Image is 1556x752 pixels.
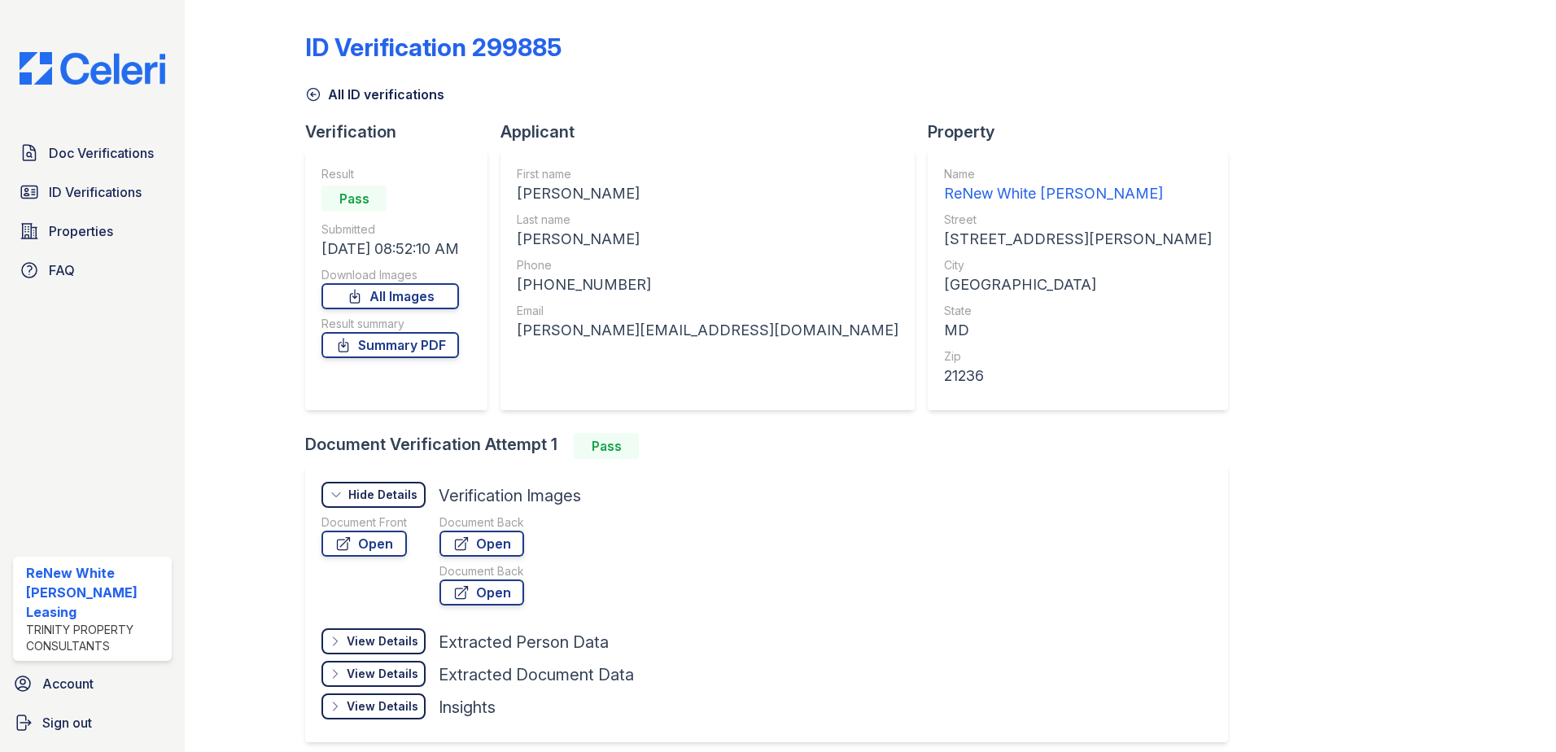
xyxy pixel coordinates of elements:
[347,698,418,715] div: View Details
[321,186,387,212] div: Pass
[944,365,1212,387] div: 21236
[439,563,524,579] div: Document Back
[944,303,1212,319] div: State
[7,667,178,700] a: Account
[321,238,459,260] div: [DATE] 08:52:10 AM
[944,319,1212,342] div: MD
[944,212,1212,228] div: Street
[439,514,524,531] div: Document Back
[517,228,898,251] div: [PERSON_NAME]
[13,176,172,208] a: ID Verifications
[321,531,407,557] a: Open
[26,563,165,622] div: ReNew White [PERSON_NAME] Leasing
[49,221,113,241] span: Properties
[517,182,898,205] div: [PERSON_NAME]
[13,254,172,286] a: FAQ
[13,215,172,247] a: Properties
[42,713,92,732] span: Sign out
[517,303,898,319] div: Email
[321,514,407,531] div: Document Front
[439,663,634,686] div: Extracted Document Data
[517,273,898,296] div: [PHONE_NUMBER]
[944,166,1212,182] div: Name
[517,212,898,228] div: Last name
[500,120,928,143] div: Applicant
[13,137,172,169] a: Doc Verifications
[347,666,418,682] div: View Details
[321,221,459,238] div: Submitted
[321,283,459,309] a: All Images
[49,182,142,202] span: ID Verifications
[439,579,524,606] a: Open
[928,120,1241,143] div: Property
[321,267,459,283] div: Download Images
[7,52,178,85] img: CE_Logo_Blue-a8612792a0a2168367f1c8372b55b34899dd931a85d93a1a3d3e32e68fde9ad4.png
[517,319,898,342] div: [PERSON_NAME][EMAIL_ADDRESS][DOMAIN_NAME]
[944,273,1212,296] div: [GEOGRAPHIC_DATA]
[439,631,609,654] div: Extracted Person Data
[574,433,639,459] div: Pass
[321,316,459,332] div: Result summary
[347,633,418,649] div: View Details
[348,487,417,503] div: Hide Details
[42,674,94,693] span: Account
[305,120,500,143] div: Verification
[1488,687,1540,736] iframe: chat widget
[439,484,581,507] div: Verification Images
[517,257,898,273] div: Phone
[944,182,1212,205] div: ReNew White [PERSON_NAME]
[321,332,459,358] a: Summary PDF
[439,696,496,719] div: Insights
[439,531,524,557] a: Open
[49,143,154,163] span: Doc Verifications
[305,85,444,104] a: All ID verifications
[49,260,75,280] span: FAQ
[26,622,165,654] div: Trinity Property Consultants
[517,166,898,182] div: First name
[321,166,459,182] div: Result
[944,348,1212,365] div: Zip
[305,33,562,62] div: ID Verification 299885
[305,433,1241,459] div: Document Verification Attempt 1
[944,257,1212,273] div: City
[7,706,178,739] a: Sign out
[944,228,1212,251] div: [STREET_ADDRESS][PERSON_NAME]
[944,166,1212,205] a: Name ReNew White [PERSON_NAME]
